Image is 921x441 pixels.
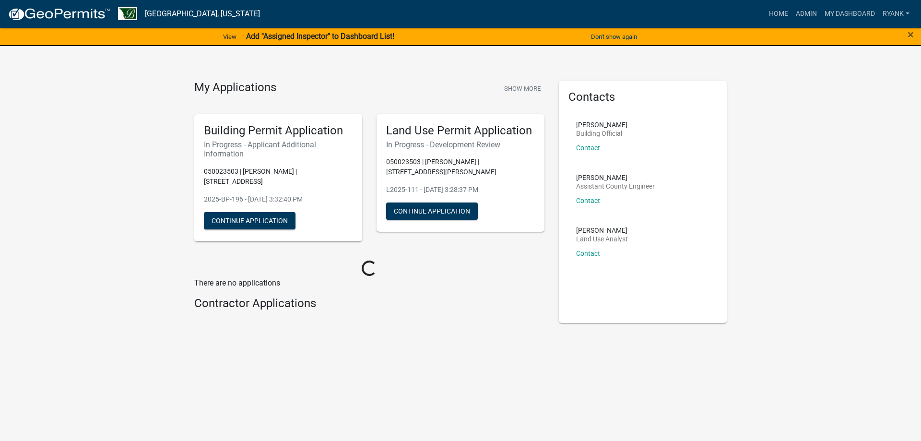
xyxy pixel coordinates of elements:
a: Home [765,5,792,23]
a: My Dashboard [821,5,879,23]
h4: Contractor Applications [194,297,544,310]
a: Contact [576,250,600,257]
a: [GEOGRAPHIC_DATA], [US_STATE] [145,6,260,22]
a: Contact [576,197,600,204]
a: View [219,29,240,45]
h5: Land Use Permit Application [386,124,535,138]
button: Continue Application [386,203,478,220]
img: Benton County, Minnesota [118,7,137,20]
h6: In Progress - Development Review [386,140,535,149]
p: L2025-111 - [DATE] 3:28:37 PM [386,185,535,195]
span: × [908,28,914,41]
button: Continue Application [204,212,295,229]
strong: Add "Assigned Inspector" to Dashboard List! [246,32,394,41]
wm-workflow-list-section: Contractor Applications [194,297,544,314]
button: Close [908,29,914,40]
button: Don't show again [587,29,641,45]
h5: Contacts [568,90,717,104]
p: Land Use Analyst [576,236,628,242]
p: [PERSON_NAME] [576,174,655,181]
p: There are no applications [194,277,544,289]
p: [PERSON_NAME] [576,227,628,234]
p: 050023503 | [PERSON_NAME] | [STREET_ADDRESS] [204,167,353,187]
p: [PERSON_NAME] [576,121,627,128]
p: 050023503 | [PERSON_NAME] | [STREET_ADDRESS][PERSON_NAME] [386,157,535,177]
a: Admin [792,5,821,23]
h4: My Applications [194,81,276,95]
a: Contact [576,144,600,152]
button: Show More [500,81,544,96]
p: Assistant County Engineer [576,183,655,190]
a: RyanK [879,5,913,23]
h5: Building Permit Application [204,124,353,138]
p: Building Official [576,130,627,137]
p: 2025-BP-196 - [DATE] 3:32:40 PM [204,194,353,204]
h6: In Progress - Applicant Additional Information [204,140,353,158]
